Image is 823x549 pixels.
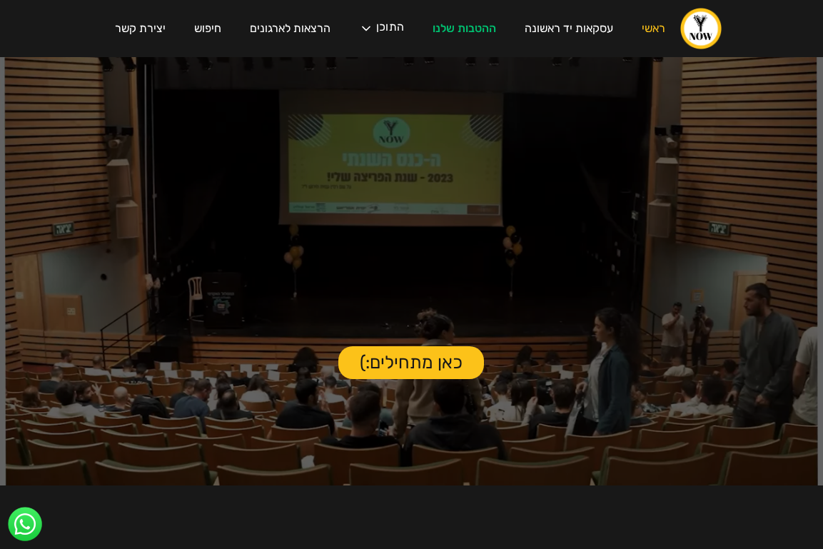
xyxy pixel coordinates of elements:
div: התוכן [376,21,404,36]
a: הרצאות לארגונים [236,9,345,49]
a: ההטבות שלנו [418,9,510,49]
a: עסקאות יד ראשונה [510,9,627,49]
a: כאן מתחילים:) [338,346,484,379]
a: ראשי [627,9,680,49]
a: חיפוש [180,9,236,49]
a: יצירת קשר [101,9,180,49]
